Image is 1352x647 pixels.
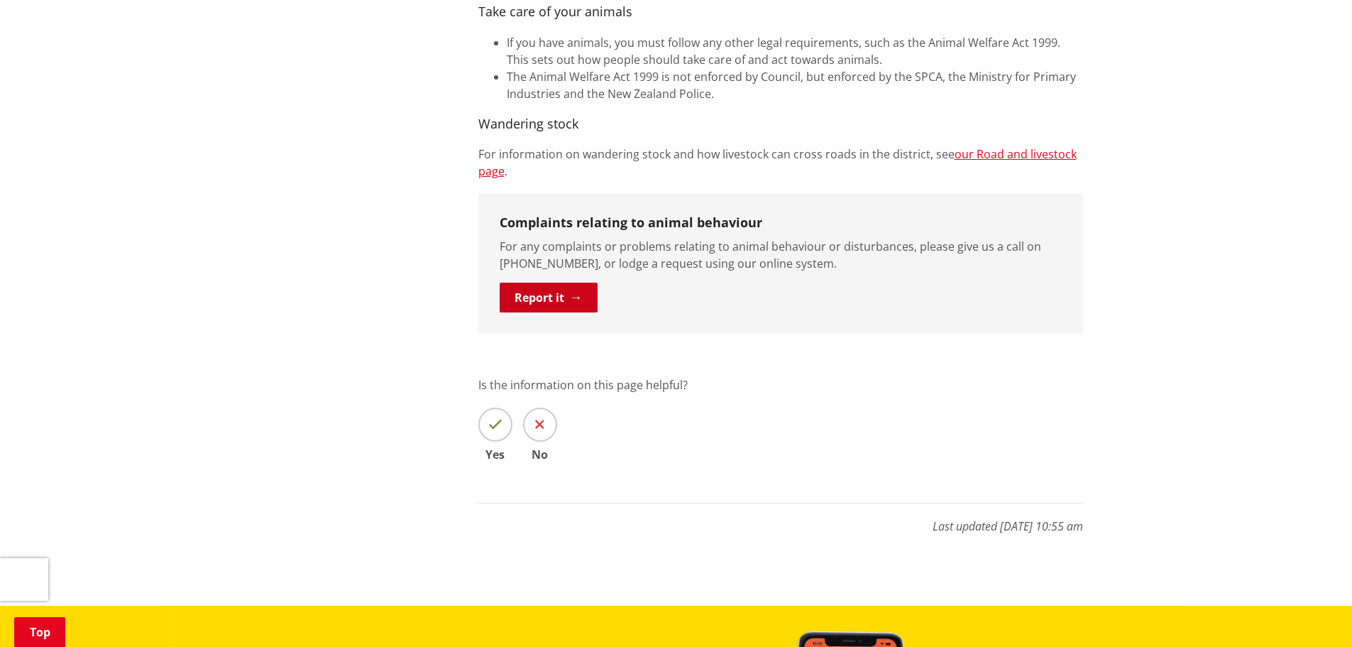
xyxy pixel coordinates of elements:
span: Yes [478,449,512,460]
li: The Animal Welfare Act 1999 is not enforced by Council, but enforced by the SPCA, the Ministry fo... [507,68,1083,102]
a: Report it [500,283,598,312]
p: Last updated [DATE] 10:55 am [478,503,1083,535]
li: If you have animals, you must follow any other legal requirements, such as the Animal Welfare Act... [507,34,1083,68]
p: For any complaints or problems relating to animal behaviour or disturbances, please give us a cal... [500,238,1062,272]
h4: Take care of your animals [478,4,1083,20]
p: For information on wandering stock and how livestock can cross roads in the district, see . [478,146,1083,180]
h4: Wandering stock [478,116,1083,132]
iframe: Messenger Launcher [1287,587,1338,638]
h3: Complaints relating to animal behaviour [500,215,1062,231]
span: No [523,449,557,460]
a: Top [14,617,65,647]
a: our Road and livestock page [478,146,1077,179]
p: Is the information on this page helpful? [478,376,1083,393]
